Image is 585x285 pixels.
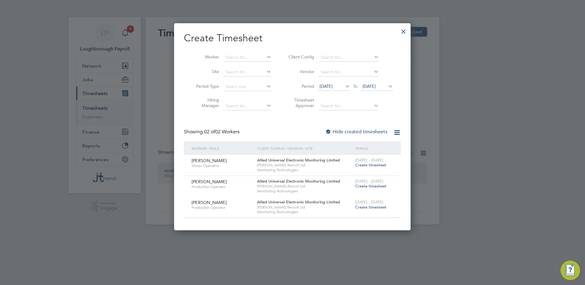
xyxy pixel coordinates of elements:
h2: Create Timesheet [184,32,401,45]
span: Allied Universal Electronic Monitoring Limited [257,199,340,205]
input: Search for... [319,53,379,62]
span: [PERSON_NAME] [192,158,227,163]
input: Search for... [223,68,271,76]
input: Select one [223,83,271,91]
span: To [351,82,359,90]
div: Showing [184,129,241,135]
span: [DATE] [319,83,333,89]
div: Client Config / Vendor / Site [255,141,354,155]
div: Period [354,141,395,155]
span: [PERSON_NAME] Recruit Ltd [257,205,352,210]
label: Worker [192,54,219,60]
label: Vendor [287,69,314,74]
span: [DATE] - [DATE] [355,157,383,163]
button: Engage Resource Center [561,261,580,280]
span: [PERSON_NAME] [192,200,227,205]
input: Search for... [223,102,271,110]
span: 02 Workers [204,129,240,135]
label: Hide created timesheets [325,129,387,135]
span: Monitoring Technologies [257,189,352,194]
label: Timesheet Approver [287,97,314,108]
label: Period [287,83,314,89]
span: [DATE] - [DATE] [355,179,383,184]
span: [PERSON_NAME] Recruit Ltd [257,184,352,189]
span: Create timesheet [355,205,386,210]
span: Allied Universal Electronic Monitoring Limited [257,157,340,163]
div: Worker / Role [190,141,255,155]
label: Period Type [192,83,219,89]
span: [PERSON_NAME] Recruit Ltd [257,163,352,168]
input: Search for... [319,68,379,76]
span: Create timesheet [355,183,386,189]
span: 02 of [204,129,215,135]
label: Site [192,69,219,74]
span: [PERSON_NAME] [192,179,227,184]
span: Stores Operative [192,163,252,168]
span: Production Operator [192,184,252,189]
span: Monitoring Technologies [257,209,352,214]
span: Allied Universal Electronic Monitoring Limited [257,179,340,184]
input: Search for... [223,53,271,62]
label: Client Config [287,54,314,60]
span: Production Operator [192,205,252,210]
span: Monitoring Technologies [257,168,352,172]
span: [DATE] [363,83,376,89]
label: Hiring Manager [192,97,219,108]
span: Create timesheet [355,162,386,168]
input: Search for... [319,102,379,110]
span: [DATE] - [DATE] [355,199,383,205]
